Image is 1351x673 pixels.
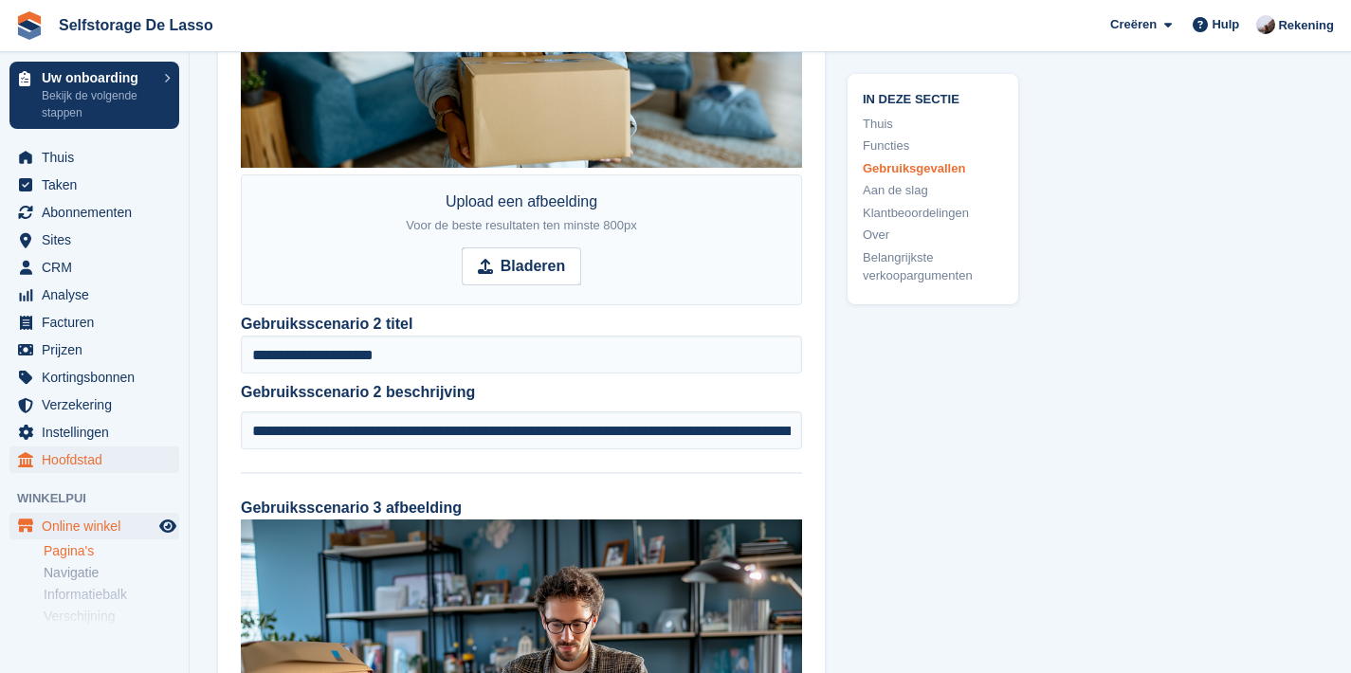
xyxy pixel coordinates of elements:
span: Kortingsbonnen [42,364,155,391]
span: Taken [42,172,155,198]
a: Gebruiksgevallen [863,159,1003,178]
span: Hoofdstad [42,446,155,473]
span: Instellingen [42,419,155,446]
a: Over [863,226,1003,245]
a: Belangrijkste verkoopargumenten [863,248,1003,285]
a: menu [9,391,179,418]
span: Online winkel [42,513,155,539]
input: Bladeren [462,247,581,285]
img: Babs jansen [1256,15,1275,34]
span: In deze sectie [863,89,1003,107]
a: Selfstorage De Lasso [51,9,221,41]
span: Prijzen [42,336,155,363]
a: menu [9,513,179,539]
img: stora-icon-8386f47178a22dfd0bd8f6a31ec36ba5ce8667c1dd55bd0f319d3a0aa187defe.svg [15,11,44,40]
a: menu [9,309,179,336]
span: Winkelpui [17,489,189,508]
label: Gebruiksscenario 2 beschrijving [241,381,802,404]
span: Voor de beste resultaten ten minste 800px [406,218,637,232]
a: menu [9,336,179,363]
span: Thuis [42,144,155,171]
label: Gebruiksscenario 2 titel [241,313,412,336]
label: Gebruiksscenario 3 afbeelding [241,500,462,516]
a: menu [9,199,179,226]
a: Informatiebalk [44,586,179,604]
a: menu [9,419,179,446]
div: Upload een afbeelding [406,191,637,236]
p: Uw onboarding [42,71,155,84]
span: Sites [42,227,155,253]
a: menu [9,282,179,308]
span: Verzekering [42,391,155,418]
span: Abonnementen [42,199,155,226]
a: Uw onboarding Bekijk de volgende stappen [9,62,179,129]
a: Previewwinkel [156,515,179,537]
a: Klantbeoordelingen [863,204,1003,223]
a: menu [9,172,179,198]
span: Facturen [42,309,155,336]
a: Functies [863,136,1003,155]
a: Aan de slag [863,181,1003,200]
p: Bekijk de volgende stappen [42,87,155,121]
strong: Bladeren [501,255,565,278]
a: menu [9,227,179,253]
span: Hulp [1212,15,1239,34]
a: Pagina's [44,542,179,560]
span: Analyse [42,282,155,308]
span: CRM [42,254,155,281]
a: Thuis [863,115,1003,134]
a: Navigatie [44,564,179,582]
a: menu [9,144,179,171]
a: menu [9,254,179,281]
span: Rekening [1278,16,1334,35]
span: Creëren [1110,15,1157,34]
a: Verschijning [44,608,179,626]
a: menu [9,446,179,473]
a: Pop-upformulier [44,629,179,647]
a: menu [9,364,179,391]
